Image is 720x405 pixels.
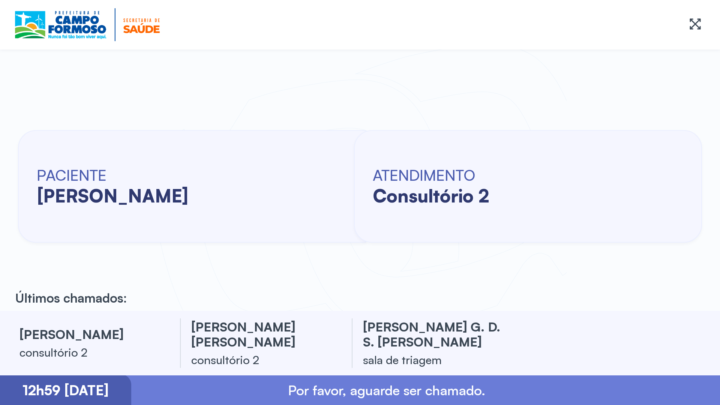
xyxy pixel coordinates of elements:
h3: [PERSON_NAME] g. d. s. [PERSON_NAME] [363,319,505,349]
h2: [PERSON_NAME] [37,184,189,207]
div: sala de triagem [363,352,505,367]
h3: [PERSON_NAME] [PERSON_NAME] [191,319,334,349]
h6: PACIENTE [37,166,189,184]
div: consultório 2 [191,352,334,367]
div: consultório 2 [19,345,162,360]
h6: ATENDIMENTO [373,166,489,184]
img: Logotipo do estabelecimento [15,8,160,41]
h3: [PERSON_NAME] [19,327,162,342]
h2: consultório 2 [373,184,489,207]
p: Últimos chamados: [15,290,127,306]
